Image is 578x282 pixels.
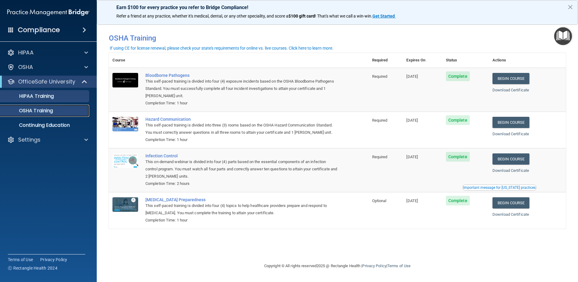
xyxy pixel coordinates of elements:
[8,257,33,263] a: Terms of Use
[145,73,338,78] a: Bloodborne Pathogens
[8,265,57,271] span: Ⓒ Rectangle Health 2024
[362,264,386,268] a: Privacy Policy
[145,122,338,136] div: This self-paced training is divided into three (3) rooms based on the OSHA Hazard Communication S...
[492,153,529,165] a: Begin Course
[18,26,60,34] h4: Compliance
[145,136,338,143] div: Completion Time: 1 hour
[492,88,529,92] a: Download Certificate
[18,49,34,56] p: HIPAA
[489,53,566,68] th: Actions
[7,64,88,71] a: OSHA
[406,74,418,79] span: [DATE]
[145,202,338,217] div: This self-paced training is divided into four (4) topics to help healthcare providers prepare and...
[145,180,338,187] div: Completion Time: 2 hours
[110,46,333,50] div: If using CE for license renewal, please check your state's requirements for online vs. live cours...
[4,122,86,128] p: Continuing Education
[387,264,411,268] a: Terms of Use
[492,197,529,208] a: Begin Course
[7,78,88,85] a: OfficeSafe University
[492,132,529,136] a: Download Certificate
[4,93,54,99] p: HIPAA Training
[372,14,395,18] strong: Get Started
[442,53,489,68] th: Status
[446,115,470,125] span: Complete
[145,197,338,202] a: [MEDICAL_DATA] Preparedness
[145,158,338,180] div: This on-demand webinar is divided into four (4) parts based on the essential components of an inf...
[109,34,566,42] h4: OSHA Training
[227,256,448,276] div: Copyright © All rights reserved 2025 @ Rectangle Health | |
[567,2,573,12] button: Close
[372,74,388,79] span: Required
[145,100,338,107] div: Completion Time: 1 hour
[116,5,558,10] p: Earn $100 for every practice you refer to Bridge Compliance!
[492,212,529,217] a: Download Certificate
[406,155,418,159] span: [DATE]
[7,136,88,143] a: Settings
[4,108,53,114] p: OSHA Training
[18,78,75,85] p: OfficeSafe University
[145,78,338,100] div: This self-paced training is divided into four (4) exposure incidents based on the OSHA Bloodborne...
[145,217,338,224] div: Completion Time: 1 hour
[446,71,470,81] span: Complete
[40,257,67,263] a: Privacy Policy
[372,118,388,123] span: Required
[372,155,388,159] span: Required
[288,14,315,18] strong: $100 gift card
[446,196,470,205] span: Complete
[109,45,334,51] button: If using CE for license renewal, please check your state's requirements for online vs. live cours...
[372,198,387,203] span: Optional
[372,14,396,18] a: Get Started
[7,49,88,56] a: HIPAA
[406,198,418,203] span: [DATE]
[18,64,33,71] p: OSHA
[406,118,418,123] span: [DATE]
[554,27,572,45] button: Open Resource Center
[492,168,529,173] a: Download Certificate
[116,14,288,18] span: Refer a friend at any practice, whether it's medical, dental, or any other speciality, and score a
[109,53,142,68] th: Course
[492,73,529,84] a: Begin Course
[145,117,338,122] a: Hazard Communication
[7,6,89,18] img: PMB logo
[462,185,537,191] button: Read this if you are a dental practitioner in the state of CA
[463,186,536,189] div: Important message for [US_STATE] practices
[369,53,403,68] th: Required
[145,153,338,158] a: Infection Control
[492,117,529,128] a: Begin Course
[315,14,372,18] span: ! That's what we call a win-win.
[18,136,41,143] p: Settings
[403,53,442,68] th: Expires On
[446,152,470,162] span: Complete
